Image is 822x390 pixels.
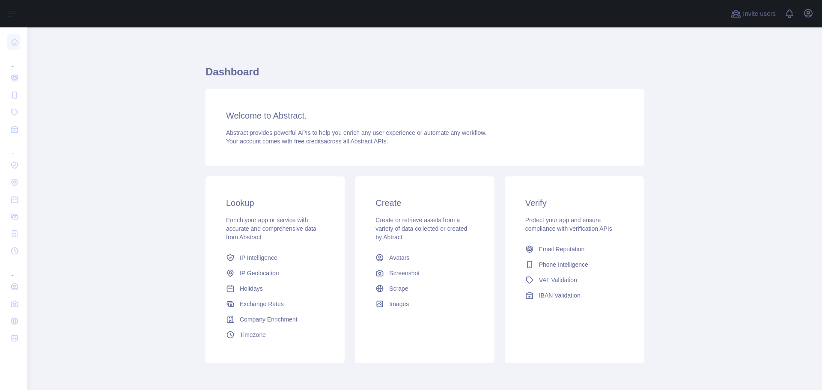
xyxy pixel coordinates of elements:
[223,327,328,342] a: Timezone
[7,51,21,68] div: ...
[525,217,612,232] span: Protect your app and ensure compliance with verification APIs
[389,269,420,277] span: Screenshot
[539,260,588,269] span: Phone Intelligence
[226,110,623,122] h3: Welcome to Abstract.
[240,330,266,339] span: Timezone
[522,257,627,272] a: Phone Intelligence
[389,253,409,262] span: Avatars
[375,217,467,241] span: Create or retrieve assets from a variety of data collected or created by Abtract
[729,7,777,21] button: Invite users
[226,129,487,136] span: Abstract provides powerful APIs to help you enrich any user experience or automate any workflow.
[240,284,263,293] span: Holidays
[223,265,328,281] a: IP Geolocation
[525,197,623,209] h3: Verify
[522,241,627,257] a: Email Reputation
[226,197,324,209] h3: Lookup
[240,315,298,324] span: Company Enrichment
[372,296,477,312] a: Images
[294,138,324,145] span: free credits
[223,281,328,296] a: Holidays
[372,250,477,265] a: Avatars
[7,139,21,156] div: ...
[372,281,477,296] a: Scrape
[223,296,328,312] a: Exchange Rates
[240,300,284,308] span: Exchange Rates
[7,260,21,277] div: ...
[375,197,474,209] h3: Create
[205,65,644,86] h1: Dashboard
[389,284,408,293] span: Scrape
[223,250,328,265] a: IP Intelligence
[389,300,409,308] span: Images
[226,217,316,241] span: Enrich your app or service with accurate and comprehensive data from Abstract
[240,253,277,262] span: IP Intelligence
[522,288,627,303] a: IBAN Validation
[539,291,581,300] span: IBAN Validation
[226,138,388,145] span: Your account comes with across all Abstract APIs.
[372,265,477,281] a: Screenshot
[223,312,328,327] a: Company Enrichment
[743,9,776,19] span: Invite users
[539,245,585,253] span: Email Reputation
[522,272,627,288] a: VAT Validation
[240,269,279,277] span: IP Geolocation
[539,276,577,284] span: VAT Validation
